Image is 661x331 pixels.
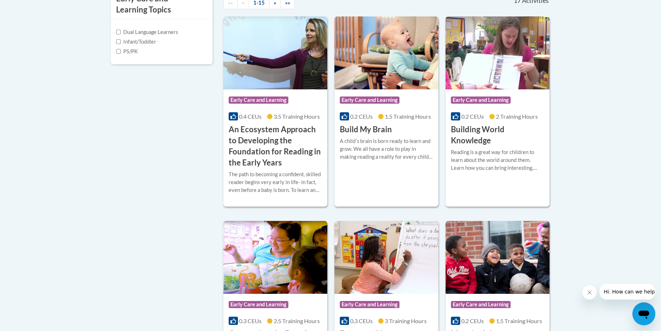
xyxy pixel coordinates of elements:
[340,97,399,104] span: Early Care and Learning
[385,317,427,324] span: 3 Training Hours
[461,317,484,324] span: 0.2 CEUs
[229,124,322,168] h3: An Ecosystem Approach to Developing the Foundation for Reading in the Early Years
[334,16,438,207] a: Course LogoEarly Care and Learning0.2 CEUs1.5 Training Hours Build My BrainA childʹs brain is bor...
[632,302,655,325] iframe: Button to launch messaging window
[582,285,597,300] iframe: Close message
[223,16,327,207] a: Course LogoEarly Care and Learning0.4 CEUs3.5 Training Hours An Ecosystem Approach to Developing ...
[340,301,399,308] span: Early Care and Learning
[350,317,373,324] span: 0.3 CEUs
[451,148,544,172] div: Reading is a great way for children to learn about the world around them. Learn how you can bring...
[451,301,511,308] span: Early Care and Learning
[4,5,58,11] span: Hi. How can we help?
[223,221,327,294] img: Course Logo
[334,221,438,294] img: Course Logo
[446,221,550,294] img: Course Logo
[229,97,288,104] span: Early Care and Learning
[446,16,550,89] img: Course Logo
[116,30,121,34] input: Checkbox for Options
[451,97,511,104] span: Early Care and Learning
[496,113,538,120] span: 2 Training Hours
[274,113,320,120] span: 3.5 Training Hours
[340,124,392,135] h3: Build My Brain
[334,16,438,89] img: Course Logo
[116,28,178,36] label: Dual Language Learners
[446,16,550,207] a: Course LogoEarly Care and Learning0.2 CEUs2 Training Hours Building World KnowledgeReading is a g...
[461,113,484,120] span: 0.2 CEUs
[274,317,320,324] span: 2.5 Training Hours
[116,49,121,54] input: Checkbox for Options
[496,317,542,324] span: 1.5 Training Hours
[223,16,327,89] img: Course Logo
[116,39,121,44] input: Checkbox for Options
[116,48,138,55] label: PS/PK
[229,171,322,194] div: The path to becoming a confident, skilled reader begins very early in life- in fact, even before ...
[239,113,262,120] span: 0.4 CEUs
[229,301,288,308] span: Early Care and Learning
[116,38,156,46] label: Infant/Toddler
[451,124,544,146] h3: Building World Knowledge
[239,317,262,324] span: 0.3 CEUs
[340,137,433,161] div: A childʹs brain is born ready to learn and grow. We all have a role to play in making reading a r...
[600,284,655,300] iframe: Message from company
[350,113,373,120] span: 0.2 CEUs
[385,113,431,120] span: 1.5 Training Hours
